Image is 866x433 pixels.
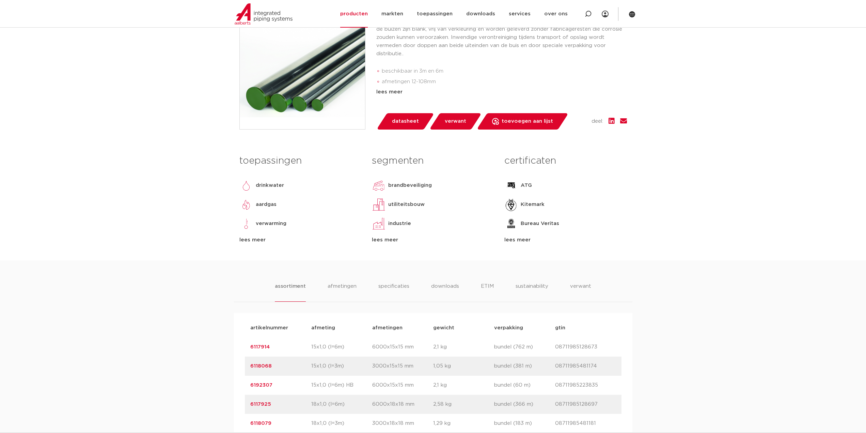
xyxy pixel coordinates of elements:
[429,113,482,130] a: verwant
[504,154,627,168] h3: certificaten
[372,324,433,332] p: afmetingen
[504,198,518,211] img: Kitemark
[376,88,627,96] div: lees meer
[372,400,433,408] p: 6000x18x18 mm
[592,117,603,125] span: deel:
[311,400,372,408] p: 18x1,0 (l=6m)
[494,419,555,428] p: bundel (183 m)
[311,362,372,370] p: 15x1,0 (l=3m)
[494,381,555,389] p: bundel (60 m)
[372,362,433,370] p: 3000x15x15 mm
[494,362,555,370] p: bundel (381 m)
[481,282,494,302] li: ETIM
[372,179,385,192] img: brandbeveiliging
[504,217,518,230] img: Bureau Veritas
[433,419,494,428] p: 1,29 kg
[555,400,616,408] p: 08711985128697
[239,179,253,192] img: drinkwater
[392,116,419,127] span: datasheet
[494,400,555,408] p: bundel (366 m)
[388,181,432,190] p: brandbeveiliging
[239,154,362,168] h3: toepassingen
[494,343,555,351] p: bundel (762 m)
[372,217,385,230] img: industrie
[250,344,270,349] a: 6117914
[382,76,627,87] li: afmetingen 12-108mm
[555,343,616,351] p: 08711985128673
[504,179,518,192] img: ATG
[502,116,553,127] span: toevoegen aan lijst
[433,381,494,389] p: 2,1 kg
[521,200,545,209] p: Kitemark
[570,282,591,302] li: verwant
[239,217,253,230] img: verwarming
[256,181,284,190] p: drinkwater
[494,324,555,332] p: verpakking
[311,381,372,389] p: 15x1,0 (l=6m) HB
[240,4,365,129] img: Product Image for VSH SudoXPress RVS buis 1.4401 (AISI316)
[382,66,627,77] li: beschikbaar in 3m en 6m
[239,236,362,244] div: lees meer
[250,363,272,369] a: 6118068
[372,236,494,244] div: lees meer
[250,383,272,388] a: 6192307
[250,324,311,332] p: artikelnummer
[433,324,494,332] p: gewicht
[372,198,385,211] img: utiliteitsbouw
[275,282,306,302] li: assortiment
[372,154,494,168] h3: segmenten
[256,220,286,228] p: verwarming
[372,419,433,428] p: 3000x18x18 mm
[431,282,459,302] li: downloads
[372,343,433,351] p: 6000x15x15 mm
[256,200,277,209] p: aardgas
[445,116,466,127] span: verwant
[388,200,425,209] p: utiliteitsbouw
[372,381,433,389] p: 6000x15x15 mm
[433,362,494,370] p: 1,05 kg
[433,343,494,351] p: 2,1 kg
[250,402,271,407] a: 6117925
[250,421,271,426] a: 6118079
[311,419,372,428] p: 18x1,0 (l=3m)
[521,220,559,228] p: Bureau Veritas
[388,220,411,228] p: industrie
[504,236,627,244] div: lees meer
[378,282,409,302] li: specificaties
[555,324,616,332] p: gtin
[311,343,372,351] p: 15x1,0 (l=6m)
[555,419,616,428] p: 08711985481181
[516,282,548,302] li: sustainability
[555,381,616,389] p: 08711985223835
[376,17,627,58] p: VSH SudoXPress RVS 1.4401 tubes zijn dunwandige precisiebuizen. De buiten- en binnenwand van de b...
[376,113,434,130] a: datasheet
[311,324,372,332] p: afmeting
[555,362,616,370] p: 08711985481174
[239,198,253,211] img: aardgas
[328,282,357,302] li: afmetingen
[433,400,494,408] p: 2,58 kg
[521,181,532,190] p: ATG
